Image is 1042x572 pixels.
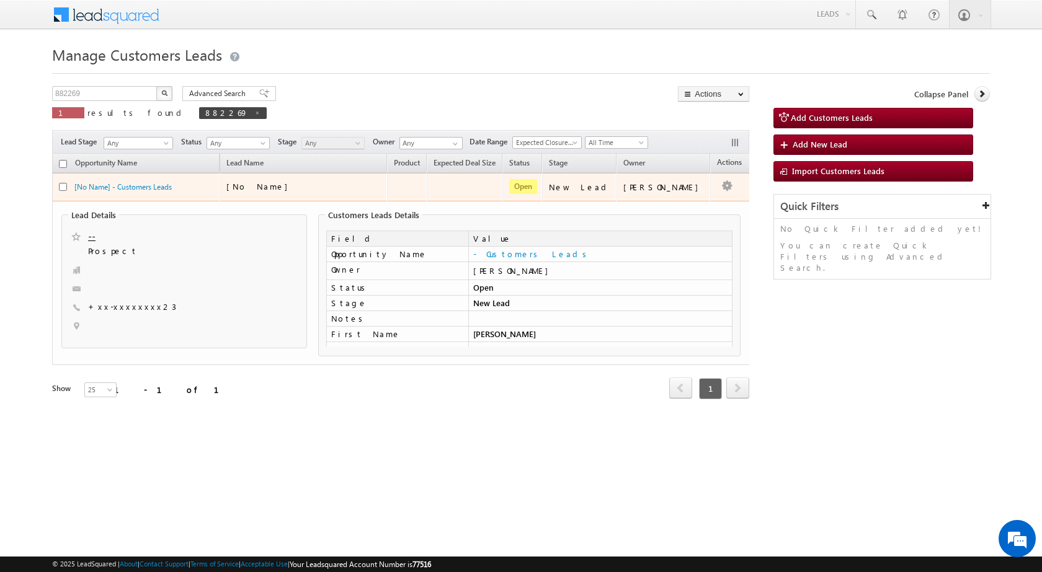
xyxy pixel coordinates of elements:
[512,136,582,149] a: Expected Closure Date
[140,560,189,568] a: Contact Support
[549,158,568,167] span: Stage
[326,342,468,358] td: Opportunity ID
[69,156,143,172] a: Opportunity Name
[59,160,67,168] input: Check all records
[181,136,207,147] span: Status
[104,137,173,149] a: Any
[21,65,52,81] img: d_60004797649_company_0_60004797649
[290,560,431,569] span: Your Leadsquared Account Number is
[669,379,692,398] a: prev
[473,249,591,259] a: - Customers Leads
[326,262,468,280] td: Owner
[190,560,239,568] a: Terms of Service
[68,210,119,220] legend: Lead Details
[726,379,749,398] a: next
[52,558,431,570] span: © 2025 LeadSquared | | | | |
[302,138,361,149] span: Any
[543,156,574,172] a: Stage
[88,245,238,258] span: Prospect
[326,327,468,342] td: First Name
[792,165,884,176] span: Import Customers Leads
[623,182,705,193] div: [PERSON_NAME]
[468,342,733,358] td: 882269
[780,240,984,273] p: You can create Quick Filters using Advanced Search.
[52,45,222,64] span: Manage Customers Leads
[549,182,611,193] div: New Lead
[726,377,749,398] span: next
[791,112,873,123] span: Add Customers Leads
[207,138,266,149] span: Any
[793,139,847,149] span: Add New Lead
[446,138,461,150] a: Show All Items
[104,138,169,149] span: Any
[468,231,733,247] td: Value
[241,560,288,568] a: Acceptable Use
[207,137,270,149] a: Any
[473,265,728,276] div: [PERSON_NAME]
[394,158,420,167] span: Product
[427,156,502,172] a: Expected Deal Size
[88,230,96,242] a: --
[470,136,512,147] span: Date Range
[74,182,172,191] a: [No Name] - Customers Leads
[326,280,468,296] td: Status
[699,378,722,399] span: 1
[326,247,468,262] td: Opportunity Name
[509,179,537,194] span: Open
[205,107,248,118] span: 882269
[189,88,249,99] span: Advanced Search
[468,296,733,311] td: New Lead
[301,137,365,149] a: Any
[84,382,117,397] a: 25
[623,158,645,167] span: Owner
[326,296,468,311] td: Stage
[774,195,991,219] div: Quick Filters
[669,377,692,398] span: prev
[914,89,968,100] span: Collapse Panel
[678,86,749,102] button: Actions
[468,280,733,296] td: Open
[169,382,225,398] em: Start Chat
[412,560,431,569] span: 77516
[226,181,294,191] span: [No Name]
[325,210,422,220] legend: Customers Leads Details
[87,107,186,118] span: results found
[16,115,226,371] textarea: Type your message and hit 'Enter'
[585,136,648,149] a: All Time
[85,384,118,395] span: 25
[65,65,208,81] div: Chat with us now
[503,156,536,172] a: Status
[326,231,468,247] td: Field
[58,107,78,118] span: 1
[120,560,138,568] a: About
[513,137,577,148] span: Expected Closure Date
[203,6,233,36] div: Minimize live chat window
[326,311,468,327] td: Notes
[114,382,234,397] div: 1 - 1 of 1
[61,136,102,147] span: Lead Stage
[586,137,644,148] span: All Time
[220,156,270,172] span: Lead Name
[88,301,176,314] span: +xx-xxxxxxxx23
[373,136,399,147] span: Owner
[399,137,463,149] input: Type to Search
[434,158,496,167] span: Expected Deal Size
[780,223,984,234] p: No Quick Filter added yet!
[52,383,74,394] div: Show
[278,136,301,147] span: Stage
[75,158,137,167] span: Opportunity Name
[468,327,733,342] td: [PERSON_NAME]
[161,90,167,96] img: Search
[711,156,748,172] span: Actions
